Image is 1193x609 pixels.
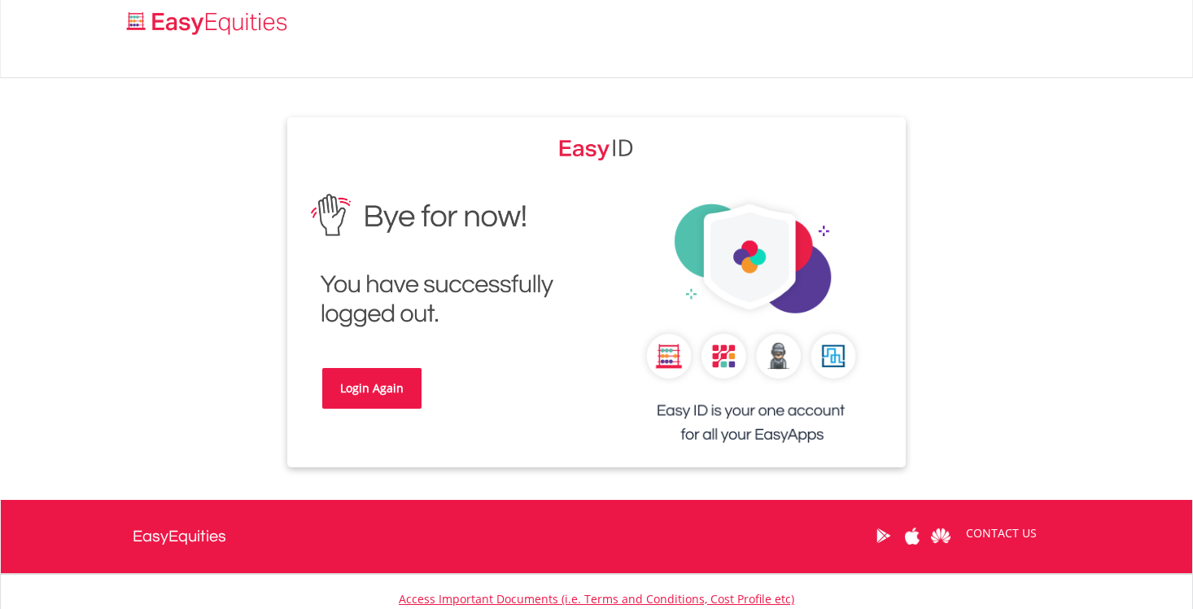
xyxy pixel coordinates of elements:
[898,510,926,561] a: Apple
[322,368,422,409] a: Login Again
[399,591,794,607] a: Access Important Documents (i.e. Terms and Conditions, Cost Profile etc)
[955,510,1048,556] a: CONTACT US
[124,10,294,37] img: EasyEquities_Logo.png
[559,134,634,161] img: EasyEquities
[609,182,894,467] img: EasyEquities
[120,4,294,37] a: Home page
[299,182,584,340] img: EasyEquities
[133,500,226,573] a: EasyEquities
[926,510,955,561] a: Huawei
[869,510,898,561] a: Google Play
